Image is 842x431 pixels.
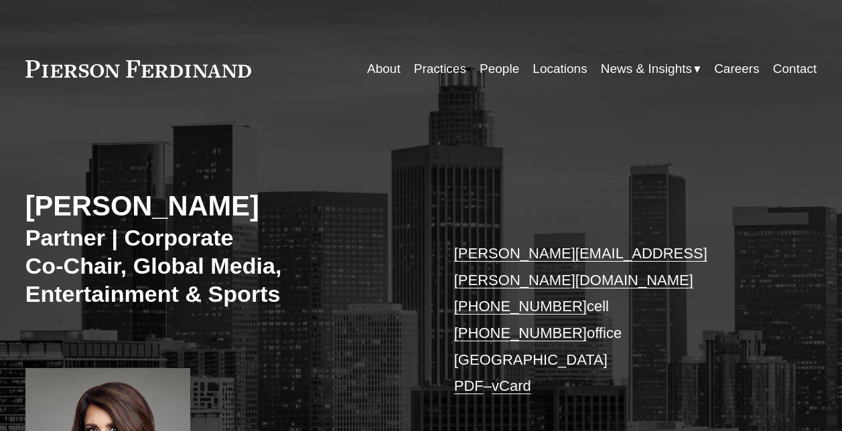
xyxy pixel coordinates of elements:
h3: Partner | Corporate Co-Chair, Global Media, Entertainment & Sports [25,224,389,309]
a: [PERSON_NAME][EMAIL_ADDRESS][PERSON_NAME][DOMAIN_NAME] [454,245,707,288]
a: vCard [492,377,531,394]
a: People [480,56,519,82]
h2: [PERSON_NAME] [25,189,421,223]
a: Contact [773,56,817,82]
a: Practices [414,56,466,82]
a: folder dropdown [601,56,701,82]
a: Careers [714,56,760,82]
p: cell office [GEOGRAPHIC_DATA] – [454,240,784,400]
a: [PHONE_NUMBER] [454,298,587,315]
span: News & Insights [601,58,692,80]
a: About [367,56,401,82]
a: PDF [454,377,484,394]
a: [PHONE_NUMBER] [454,325,587,341]
a: Locations [533,56,587,82]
